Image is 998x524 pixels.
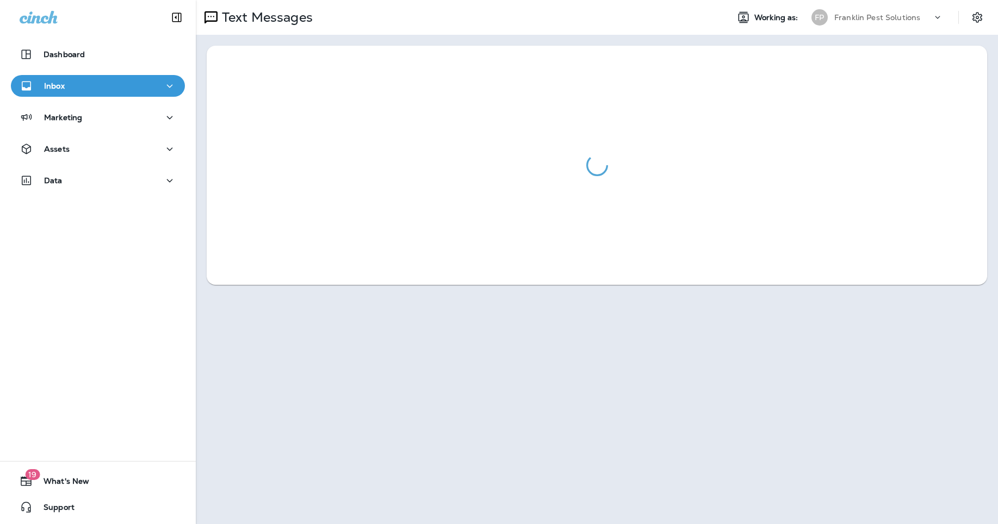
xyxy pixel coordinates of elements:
button: Assets [11,138,185,160]
p: Data [44,176,63,185]
button: Marketing [11,107,185,128]
button: Dashboard [11,43,185,65]
p: Marketing [44,113,82,122]
p: Text Messages [218,9,313,26]
p: Dashboard [44,50,85,59]
button: Collapse Sidebar [162,7,192,28]
button: 19What's New [11,470,185,492]
div: FP [811,9,828,26]
button: Settings [968,8,987,27]
p: Franklin Pest Solutions [834,13,920,22]
p: Inbox [44,82,65,90]
span: 19 [25,469,40,480]
button: Inbox [11,75,185,97]
p: Assets [44,145,70,153]
span: What's New [33,477,89,490]
button: Data [11,170,185,191]
span: Support [33,503,75,516]
button: Support [11,496,185,518]
span: Working as: [754,13,801,22]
